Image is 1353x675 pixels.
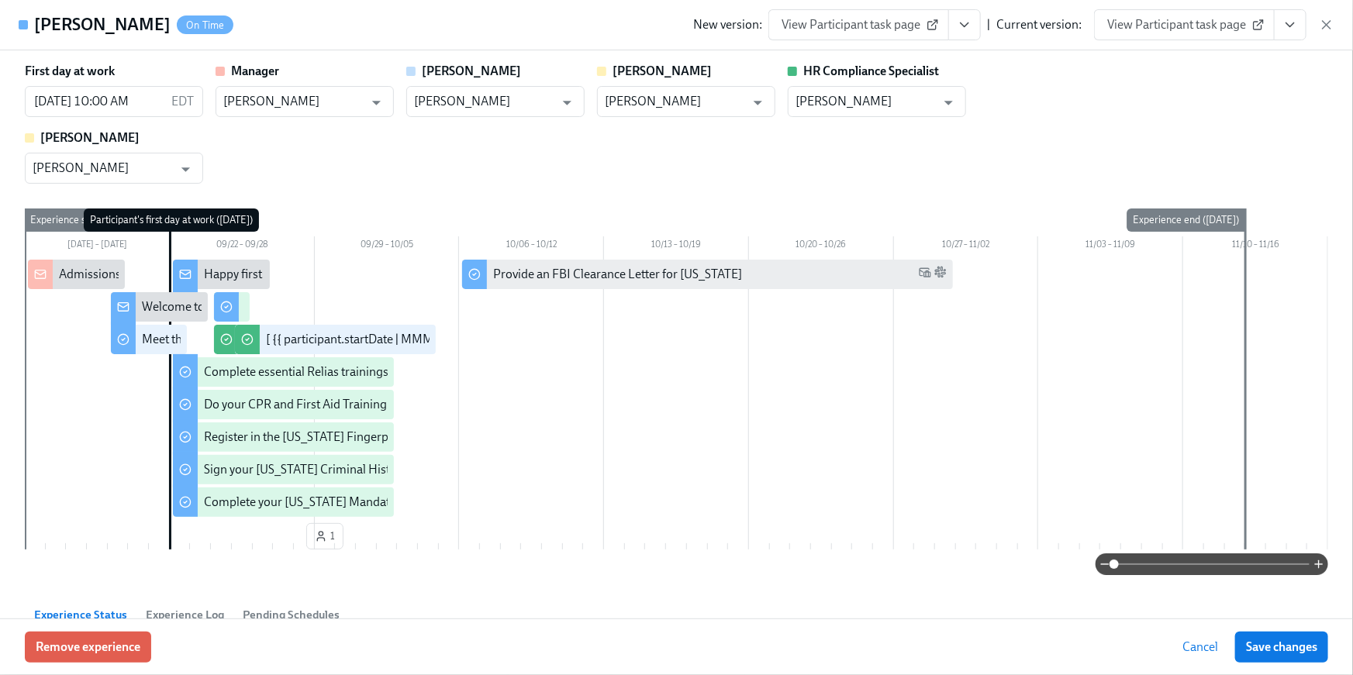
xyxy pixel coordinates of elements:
[306,523,343,549] button: 1
[177,19,233,31] span: On Time
[422,64,521,78] strong: [PERSON_NAME]
[84,208,259,232] div: Participant's first day at work ([DATE])
[1183,236,1328,257] div: 11/10 – 11/16
[40,130,140,145] strong: [PERSON_NAME]
[768,9,949,40] a: View Participant task page
[937,91,961,115] button: Open
[364,91,388,115] button: Open
[204,266,287,283] div: Happy first day!
[782,17,936,33] span: View Participant task page
[174,157,198,181] button: Open
[604,236,749,257] div: 10/13 – 10/19
[36,639,140,655] span: Remove experience
[693,16,762,33] div: New version:
[170,236,315,257] div: 09/22 – 09/28
[34,13,171,36] h4: [PERSON_NAME]
[749,236,894,257] div: 10/20 – 10/26
[746,91,770,115] button: Open
[25,632,151,663] button: Remove experience
[1038,236,1183,257] div: 11/03 – 11/09
[934,266,947,284] span: Slack
[613,64,712,78] strong: [PERSON_NAME]
[1246,639,1317,655] span: Save changes
[315,529,335,544] span: 1
[204,396,387,413] div: Do your CPR and First Aid Training
[1107,17,1262,33] span: View Participant task page
[803,64,939,78] strong: HR Compliance Specialist
[34,606,127,624] span: Experience Status
[1274,9,1306,40] button: View task page
[1094,9,1275,40] a: View Participant task page
[142,331,222,348] div: Meet the team!
[948,9,981,40] button: View task page
[171,93,194,110] p: EDT
[459,236,604,257] div: 10/06 – 10/12
[25,63,115,80] label: First day at work
[59,266,292,283] div: Admissions/Intake New Hire cleared to start
[25,236,170,257] div: [DATE] – [DATE]
[204,494,499,511] div: Complete your [US_STATE] Mandated Reporter Training
[555,91,579,115] button: Open
[146,606,224,624] span: Experience Log
[1127,208,1246,232] div: Experience end ([DATE])
[204,429,442,446] div: Register in the [US_STATE] Fingerprint Portal
[315,236,460,257] div: 09/29 – 10/05
[266,331,720,348] div: [ {{ participant.startDate | MMM Do }} Cohort] Confirm when cleared to conduct BPSes
[1172,632,1229,663] button: Cancel
[1182,639,1218,655] span: Cancel
[987,16,990,33] div: |
[1235,632,1328,663] button: Save changes
[894,236,1039,257] div: 10/27 – 11/02
[231,64,279,78] strong: Manager
[142,298,336,315] div: Welcome to the Charlie Health team!
[24,208,146,232] div: Experience start ([DATE])
[204,461,454,478] div: Sign your [US_STATE] Criminal History Affidavit
[243,606,340,624] span: Pending Schedules
[919,266,931,284] span: Work Email
[493,266,742,283] div: Provide an FBI Clearance Letter for [US_STATE]
[204,363,388,381] div: Complete essential Relias trainings
[996,16,1082,33] div: Current version:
